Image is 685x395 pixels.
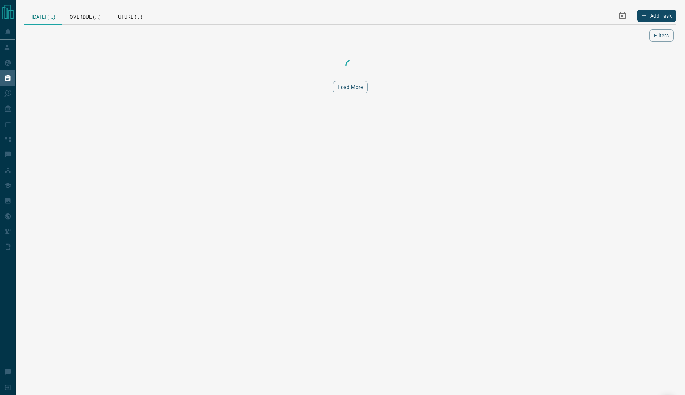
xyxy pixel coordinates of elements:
[315,58,386,72] div: Loading
[108,7,150,24] div: Future (...)
[333,81,368,93] button: Load More
[62,7,108,24] div: Overdue (...)
[614,7,631,24] button: Select Date Range
[24,7,62,25] div: [DATE] (...)
[649,29,674,42] button: Filters
[637,10,676,22] button: Add Task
